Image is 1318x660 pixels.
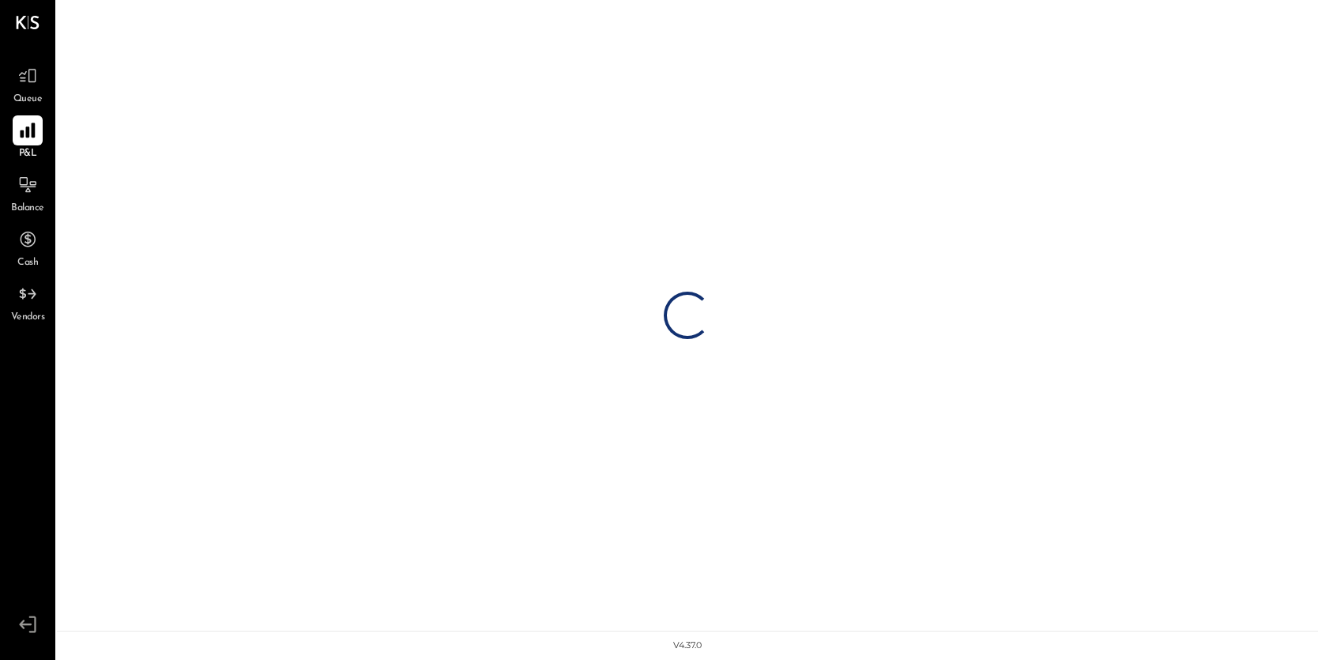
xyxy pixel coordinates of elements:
a: P&L [1,115,55,161]
a: Queue [1,61,55,107]
a: Balance [1,170,55,216]
span: Cash [17,256,38,270]
span: P&L [19,147,37,161]
span: Queue [13,92,43,107]
span: Balance [11,202,44,216]
a: Cash [1,224,55,270]
span: Vendors [11,311,45,325]
div: v 4.37.0 [673,639,702,652]
a: Vendors [1,279,55,325]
